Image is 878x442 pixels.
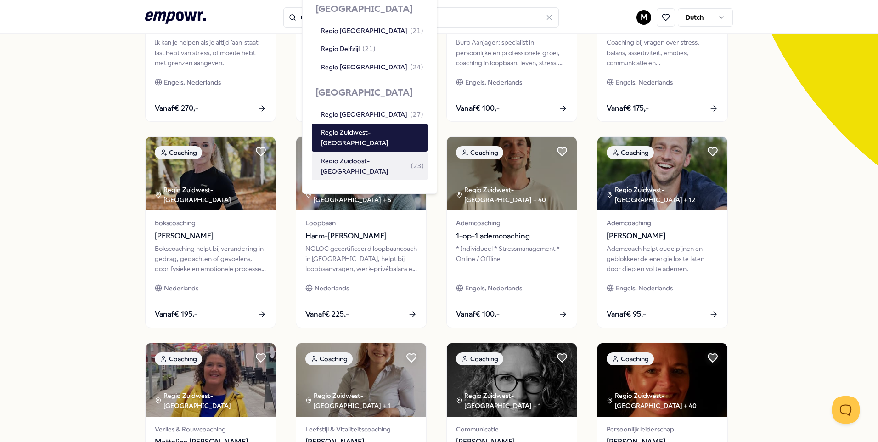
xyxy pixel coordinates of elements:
div: Coaching [607,352,654,365]
span: ( 23 ) [411,161,424,171]
span: Engels, Nederlands [465,283,522,293]
div: Regio Zuidwest-[GEOGRAPHIC_DATA] + 12 [607,185,727,205]
div: Regio [GEOGRAPHIC_DATA] [321,109,423,119]
div: Coaching [607,146,654,159]
img: package image [296,343,426,417]
div: Regio [GEOGRAPHIC_DATA] [321,26,423,36]
div: Regio Zuidwest-[GEOGRAPHIC_DATA] + 40 [456,185,577,205]
span: Vanaf € 100,- [456,308,500,320]
span: Vanaf € 225,- [305,308,349,320]
img: package image [447,137,577,210]
button: M [636,10,651,25]
div: Regio Zuidwest-[GEOGRAPHIC_DATA] [321,127,424,148]
iframe: Help Scout Beacon - Open [832,396,860,424]
input: Search for products, categories or subcategories [283,7,559,28]
a: package imageCoachingRegio Zuidwest-[GEOGRAPHIC_DATA] + 5LoopbaanHarm-[PERSON_NAME]NOLOC gecertif... [296,136,427,328]
div: Regio Delfzijl [321,44,376,54]
div: Coaching [155,352,202,365]
span: Ademcoaching [456,218,568,228]
div: Regio Zuidwest-[GEOGRAPHIC_DATA] [155,185,276,205]
div: Ademcoach helpt oude pijnen en geblokkeerde energie los te laten door diep en vol te ademen. [607,244,718,274]
span: 1-op-1 ademcoaching [456,230,568,242]
span: Engels, Nederlands [164,77,221,87]
span: Engels, Nederlands [616,77,673,87]
div: Regio Zuidwest-[GEOGRAPHIC_DATA] [155,391,276,411]
a: package imageCoachingRegio Zuidwest-[GEOGRAPHIC_DATA] + 40Ademcoaching1-op-1 ademcoaching* Indivi... [446,136,577,328]
div: Regio Zuidoost-[GEOGRAPHIC_DATA] [321,156,424,176]
div: Regio Zuidwest-[GEOGRAPHIC_DATA] + 1 [305,391,426,411]
a: package imageCoachingRegio Zuidwest-[GEOGRAPHIC_DATA] Bokscoaching[PERSON_NAME]Bokscoaching helpt... [145,136,276,328]
span: Loopbaan [305,218,417,228]
img: package image [597,343,727,417]
a: package imageCoachingRegio Zuidwest-[GEOGRAPHIC_DATA] + 12Ademcoaching[PERSON_NAME]Ademcoach help... [597,136,728,328]
img: package image [447,343,577,417]
span: Vanaf € 95,- [607,308,646,320]
span: Persoonlijk leiderschap [607,424,718,434]
div: Coaching bij vragen over stress, balans, assertiviteit, emoties, communicatie en loopbaanontwikke... [607,37,718,68]
div: Bokscoaching helpt bij verandering in gedrag, gedachten of gevoelens, door fysieke en emotionele ... [155,244,266,274]
div: Regio Zuidwest-[GEOGRAPHIC_DATA] + 5 [305,185,426,205]
div: NOLOC gecertificeerd loopbaancoach in [GEOGRAPHIC_DATA], helpt bij loopbaanvragen, werk-privébala... [305,244,417,274]
img: package image [146,343,276,417]
img: package image [597,137,727,210]
span: ( 21 ) [410,26,423,36]
span: Harm-[PERSON_NAME] [305,230,417,242]
span: Ademcoaching [607,218,718,228]
div: Ik kan je helpen als je altijd 'aan' staat, last hebt van stress, of moeite hebt met grenzen aang... [155,37,266,68]
span: Leefstijl & Vitaliteitscoaching [305,424,417,434]
span: Vanaf € 100,- [456,102,500,114]
div: Coaching [456,146,503,159]
span: Bokscoaching [155,218,266,228]
div: * Individueel * Stressmanagement * Online / Offline [456,244,568,274]
span: Nederlands [164,283,198,293]
span: ( 27 ) [410,109,423,119]
div: Regio [GEOGRAPHIC_DATA] [321,62,423,72]
span: Engels, Nederlands [465,77,522,87]
img: package image [296,137,426,210]
span: Communicatie [456,424,568,434]
div: Regio Zuidwest-[GEOGRAPHIC_DATA] + 40 [607,391,727,411]
span: Nederlands [315,283,349,293]
span: Vanaf € 270,- [155,102,198,114]
span: ( 21 ) [362,44,376,54]
div: Coaching [456,352,503,365]
img: package image [146,137,276,210]
div: Regio Zuidwest-[GEOGRAPHIC_DATA] + 1 [456,391,577,411]
div: Coaching [305,352,353,365]
span: [PERSON_NAME] [607,230,718,242]
span: [PERSON_NAME] [155,230,266,242]
div: Buro Aanjager: specialist in persoonlijke en professionele groei, coaching in loopbaan, leven, st... [456,37,568,68]
span: Verlies & Rouwcoaching [155,424,266,434]
span: Vanaf € 175,- [607,102,649,114]
div: Coaching [155,146,202,159]
span: ( 24 ) [410,62,423,72]
span: Vanaf € 195,- [155,308,197,320]
span: Engels, Nederlands [616,283,673,293]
